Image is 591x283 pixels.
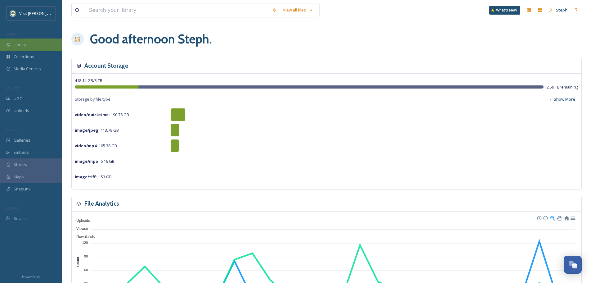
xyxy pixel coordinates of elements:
[564,215,569,220] div: Reset Zoom
[280,4,316,16] a: View all files
[75,158,100,164] strong: image/mpo :
[14,149,29,155] span: Embeds
[14,174,24,180] span: Maps
[75,78,102,83] span: 418.14 GB / 3 TB
[72,218,90,223] span: Uploads
[75,143,117,148] span: 105.38 GB
[6,32,17,37] span: MEDIA
[75,174,97,180] strong: image/tiff :
[75,174,112,180] span: 1.53 GB
[14,108,29,114] span: Uploads
[14,216,27,221] span: Socials
[564,256,582,274] button: Open Chat
[489,6,520,15] a: What's New
[22,275,40,279] span: Privacy Policy
[82,241,88,244] tspan: 120
[75,158,114,164] span: 6.16 GB
[75,112,110,117] strong: video/quicktime :
[75,127,119,133] span: 113.79 GB
[75,112,129,117] span: 190.78 GB
[6,86,20,91] span: COLLECT
[14,42,26,48] span: Library
[22,272,40,280] a: Privacy Policy
[84,199,119,208] h3: File Analytics
[76,257,80,267] text: Count
[545,93,578,105] button: Show More
[6,206,19,211] span: SOCIALS
[84,254,88,258] tspan: 90
[14,137,30,143] span: Galleries
[14,66,41,72] span: Media Centres
[75,127,100,133] strong: image/jpeg :
[546,4,571,16] a: Steph
[14,54,34,60] span: Collections
[14,162,27,167] span: Stories
[547,84,578,90] span: 2.59 TB remaining
[14,186,31,192] span: SnapLink
[75,96,110,102] span: Storage by file type
[19,10,59,16] span: Visit [PERSON_NAME]
[6,128,20,132] span: WIDGETS
[86,3,269,17] input: Search your library
[537,216,541,220] div: Zoom In
[84,61,128,70] h3: Account Storage
[543,216,547,220] div: Zoom Out
[556,7,567,13] span: Steph
[75,143,98,148] strong: video/mp4 :
[550,215,555,220] div: Selection Zoom
[72,226,86,231] span: Views
[557,216,561,220] div: Panning
[84,268,88,272] tspan: 60
[10,10,16,16] img: Unknown.png
[14,96,22,102] span: UGC
[570,215,575,220] div: Menu
[72,235,95,239] span: Downloads
[90,30,212,48] h1: Good afternoon Steph .
[82,227,88,231] tspan: 150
